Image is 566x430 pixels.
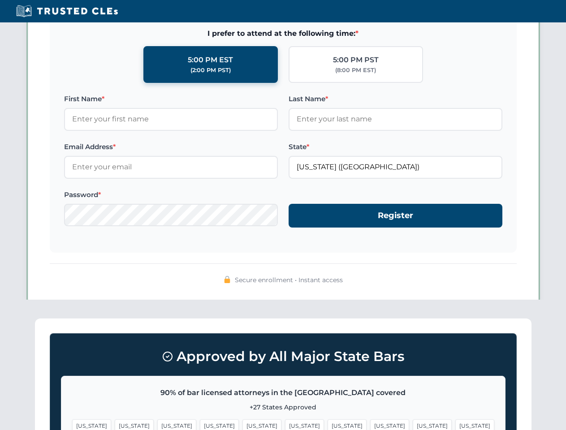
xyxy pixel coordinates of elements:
[64,156,278,178] input: Enter your email
[190,66,231,75] div: (2:00 PM PST)
[289,204,502,228] button: Register
[64,142,278,152] label: Email Address
[289,142,502,152] label: State
[289,156,502,178] input: Florida (FL)
[13,4,121,18] img: Trusted CLEs
[289,94,502,104] label: Last Name
[333,54,379,66] div: 5:00 PM PST
[224,276,231,283] img: 🔒
[235,275,343,285] span: Secure enrollment • Instant access
[72,387,494,399] p: 90% of bar licensed attorneys in the [GEOGRAPHIC_DATA] covered
[64,189,278,200] label: Password
[61,344,506,369] h3: Approved by All Major State Bars
[335,66,376,75] div: (8:00 PM EST)
[72,402,494,412] p: +27 States Approved
[289,108,502,130] input: Enter your last name
[64,28,502,39] span: I prefer to attend at the following time:
[64,108,278,130] input: Enter your first name
[64,94,278,104] label: First Name
[188,54,233,66] div: 5:00 PM EST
